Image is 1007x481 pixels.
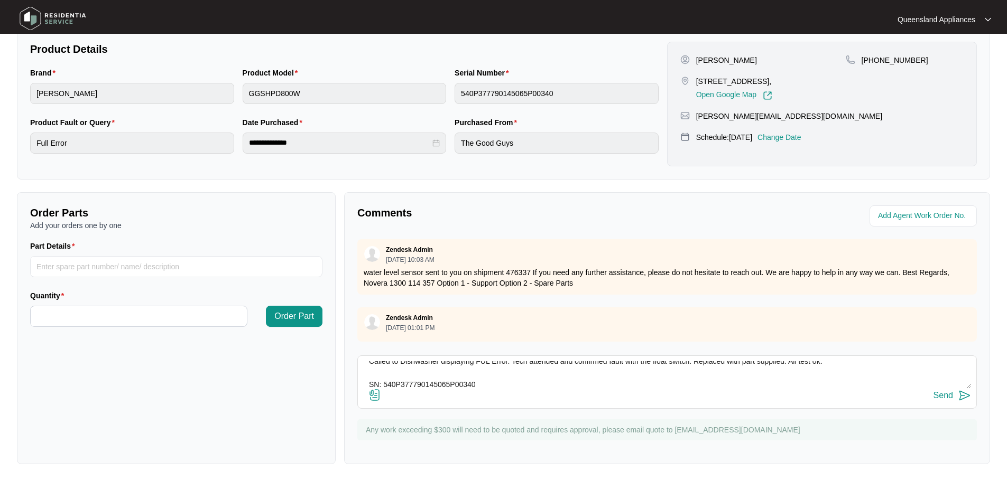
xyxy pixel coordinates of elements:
[266,306,322,327] button: Order Part
[243,117,307,128] label: Date Purchased
[696,111,882,121] p: [PERSON_NAME][EMAIL_ADDRESS][DOMAIN_NAME]
[30,241,79,251] label: Part Details
[30,220,322,231] p: Add your orders one by one
[958,389,971,402] img: send-icon.svg
[30,290,68,301] label: Quantity
[386,325,435,331] p: [DATE] 01:01 PM
[763,91,772,100] img: Link-External
[30,83,234,104] input: Brand
[455,117,521,128] label: Purchased From
[934,389,971,403] button: Send
[16,3,90,34] img: residentia service logo
[364,267,971,288] p: water level sensor sent to you on shipment 476337 If you need any further assistance, please do n...
[878,210,971,222] input: Add Agent Work Order No.
[696,55,757,65] p: [PERSON_NAME]
[934,391,953,400] div: Send
[680,132,690,142] img: map-pin
[363,361,971,389] textarea: Called to Dishwasher displaying FUL Error. Tech attended and confirmed fault with the float switc...
[243,83,447,104] input: Product Model
[243,68,302,78] label: Product Model
[366,425,972,435] p: Any work exceeding $300 will need to be quoted and requires approval, please email quote to [EMAI...
[364,314,380,330] img: user.svg
[846,55,855,64] img: map-pin
[680,111,690,120] img: map-pin
[364,246,380,262] img: user.svg
[30,68,60,78] label: Brand
[455,83,659,104] input: Serial Number
[386,314,433,322] p: Zendesk Admin
[386,257,435,263] p: [DATE] 10:03 AM
[30,42,659,56] p: Product Details
[30,256,322,277] input: Part Details
[368,389,381,401] img: file-attachment-doc.svg
[696,91,772,100] a: Open Google Map
[696,76,772,87] p: [STREET_ADDRESS],
[985,17,991,22] img: dropdown arrow
[386,246,433,254] p: Zendesk Admin
[30,133,234,154] input: Product Fault or Query
[455,133,659,154] input: Purchased From
[862,55,928,65] p: [PHONE_NUMBER]
[680,76,690,86] img: map-pin
[31,306,247,326] input: Quantity
[680,55,690,64] img: user-pin
[30,205,322,220] p: Order Parts
[696,132,752,143] p: Schedule: [DATE]
[898,14,975,25] p: Queensland Appliances
[757,132,801,143] p: Change Date
[30,117,119,128] label: Product Fault or Query
[249,137,431,148] input: Date Purchased
[274,310,314,323] span: Order Part
[357,205,660,220] p: Comments
[455,68,513,78] label: Serial Number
